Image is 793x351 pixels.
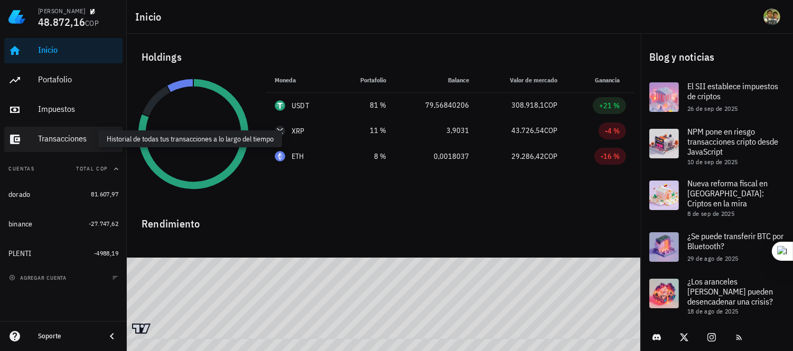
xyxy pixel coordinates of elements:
span: agregar cuenta [11,274,67,281]
span: 29 de ago de 2025 [687,254,739,262]
span: Total COP [76,165,108,172]
a: Inicio [4,38,123,63]
a: Charting by TradingView [132,324,151,334]
a: dorado 81.607,97 [4,182,123,207]
a: Transacciones [4,127,123,152]
div: 11 % [345,125,387,136]
img: LedgiFi [8,8,25,25]
th: Valor de mercado [478,68,566,93]
a: Portafolio [4,68,123,93]
span: Ganancia [595,76,626,84]
div: Portafolio [38,74,118,84]
span: 81.607,97 [91,190,118,198]
div: Soporte [38,332,97,340]
a: binance -27.747,62 [4,211,123,236]
span: 8 de sep de 2025 [687,210,734,217]
div: -16 % [601,151,620,162]
span: -4988,19 [94,249,118,257]
div: dorado [8,190,31,199]
span: COP [85,18,99,28]
h1: Inicio [135,8,166,25]
th: Portafolio [337,68,395,93]
span: ¿Los aranceles [PERSON_NAME] pueden desencadenar una crisis? [687,276,773,307]
span: -27.747,62 [89,220,118,227]
a: ¿Se puede transferir BTC por Bluetooth? 29 de ago de 2025 [641,224,793,270]
span: 29.286,42 [511,151,544,161]
span: 26 de sep de 2025 [687,105,738,112]
div: 0,0018037 [403,151,469,162]
a: ¿Los aranceles [PERSON_NAME] pueden desencadenar una crisis? 18 de ago de 2025 [641,270,793,322]
span: 43.726,54 [511,126,544,135]
div: ETH [292,151,304,162]
div: 79,56840206 [403,100,469,111]
span: COP [544,126,557,135]
div: USDT-icon [275,100,285,111]
span: COP [544,151,557,161]
div: [PERSON_NAME] [38,7,85,15]
span: Nueva reforma fiscal en [GEOGRAPHIC_DATA]: Criptos en la mira [687,178,768,208]
span: COP [544,100,557,110]
a: NPM pone en riesgo transacciones cripto desde JavaScript 10 de sep de 2025 [641,120,793,172]
div: ETH-icon [275,151,285,162]
div: Blog y noticias [641,40,793,74]
a: El SII establece impuestos de criptos 26 de sep de 2025 [641,74,793,120]
th: Moneda [266,68,337,93]
th: Balance [395,68,478,93]
button: agregar cuenta [6,272,71,283]
span: 10 de sep de 2025 [687,158,738,166]
div: XRP-icon [275,126,285,136]
div: Transacciones [38,134,118,144]
span: 48.872,16 [38,15,85,29]
div: 81 % [345,100,387,111]
div: PLENTI [8,249,32,258]
span: NPM pone en riesgo transacciones cripto desde JavaScript [687,126,778,157]
span: 18 de ago de 2025 [687,307,739,315]
div: 8 % [345,151,387,162]
div: Rendimiento [133,207,635,232]
div: Impuestos [38,104,118,114]
button: CuentasTotal COP [4,156,123,182]
div: avatar [763,8,780,25]
div: USDT [292,100,309,111]
div: XRP [292,126,305,136]
span: ¿Se puede transferir BTC por Bluetooth? [687,231,783,251]
span: 308.918,1 [511,100,544,110]
div: +21 % [599,100,620,111]
div: Holdings [133,40,635,74]
a: Nueva reforma fiscal en [GEOGRAPHIC_DATA]: Criptos en la mira 8 de sep de 2025 [641,172,793,224]
div: -4 % [605,126,620,136]
span: El SII establece impuestos de criptos [687,81,778,101]
div: 3,9031 [403,125,469,136]
div: Inicio [38,45,118,55]
a: Impuestos [4,97,123,122]
div: binance [8,220,33,229]
a: PLENTI -4988,19 [4,241,123,266]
